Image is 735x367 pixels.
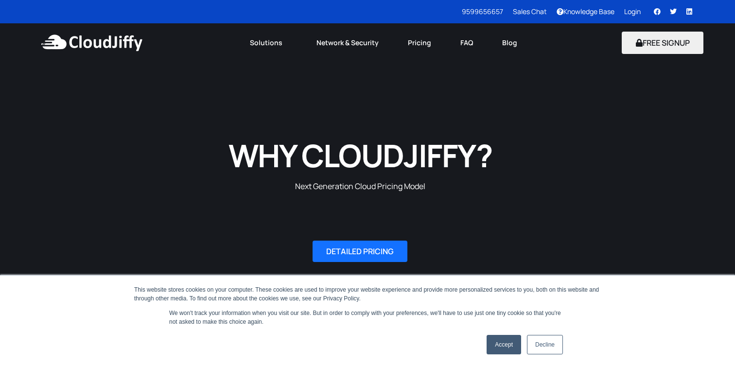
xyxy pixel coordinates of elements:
a: Network & Security [302,32,393,53]
a: Knowledge Base [557,7,614,16]
a: Decline [527,335,563,354]
button: FREE SIGNUP [622,32,704,54]
span: DETAILED PRICING [326,247,394,255]
a: Sales Chat [513,7,547,16]
h1: WHY CLOUDJIFFY? [181,135,539,175]
a: Accept [487,335,521,354]
div: This website stores cookies on your computer. These cookies are used to improve your website expe... [134,285,601,303]
a: FAQ [446,32,488,53]
a: Pricing [393,32,446,53]
p: Next Generation Cloud Pricing Model [181,180,539,193]
a: DETAILED PRICING [313,241,407,262]
a: Login [624,7,641,16]
p: We won't track your information when you visit our site. But in order to comply with your prefere... [169,309,566,326]
a: 9599656657 [462,7,503,16]
a: Blog [488,32,532,53]
a: Solutions [235,32,302,53]
a: FREE SIGNUP [622,37,704,48]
